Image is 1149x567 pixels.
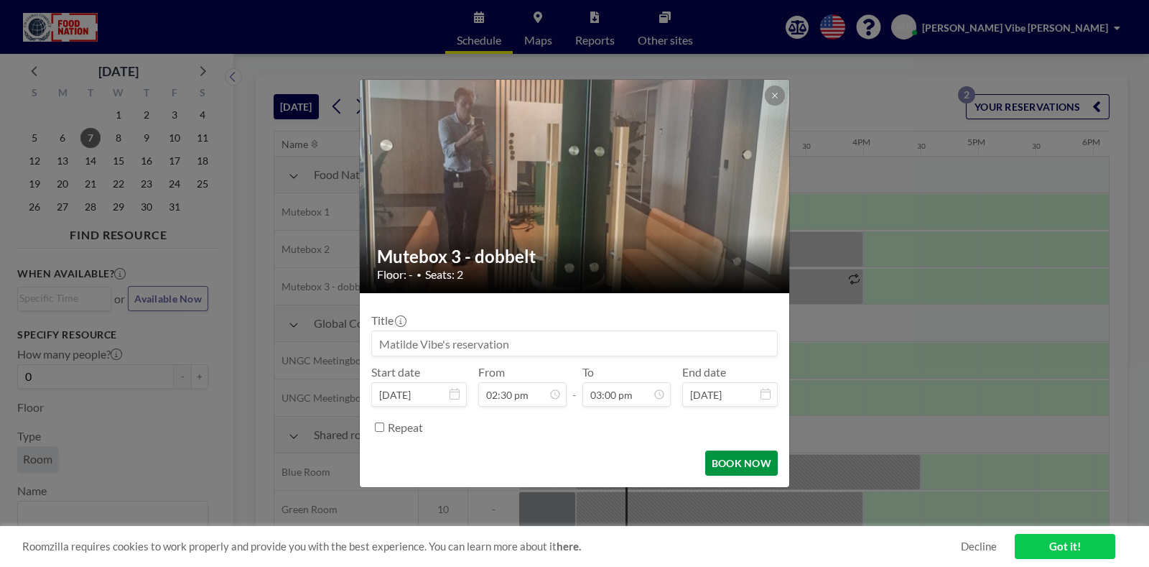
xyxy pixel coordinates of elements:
label: To [582,365,594,379]
span: - [572,370,577,402]
label: Start date [371,365,420,379]
input: Matilde Vibe's reservation [372,331,777,356]
a: Decline [961,540,997,553]
button: BOOK NOW [705,451,778,476]
a: here. [557,540,581,553]
label: Title [371,313,405,328]
label: From [478,365,505,379]
span: Seats: 2 [425,267,463,282]
span: • [417,269,422,280]
label: End date [682,365,726,379]
span: Floor: - [377,267,413,282]
a: Got it! [1015,534,1115,559]
label: Repeat [388,420,423,435]
span: Roomzilla requires cookies to work properly and provide you with the best experience. You can lea... [22,540,961,553]
h2: Mutebox 3 - dobbelt [377,246,773,267]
